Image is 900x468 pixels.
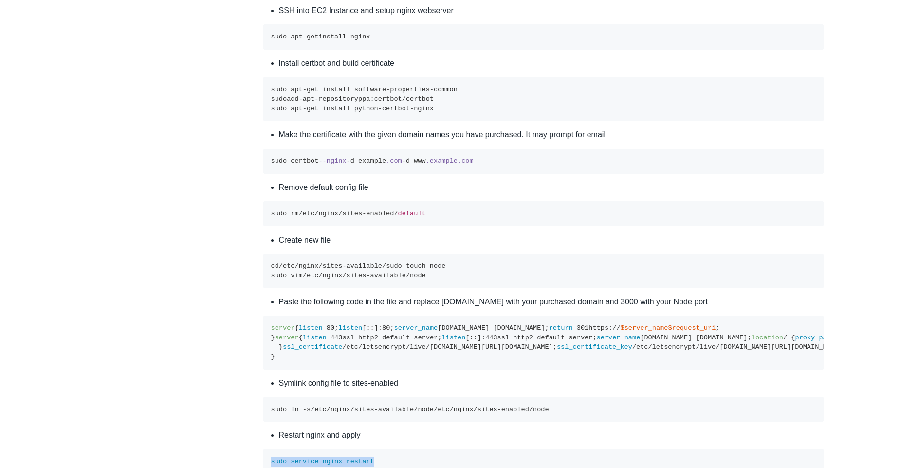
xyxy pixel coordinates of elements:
span: ssl_certificate_key [557,343,632,351]
li: Restart nginx and apply [279,430,824,441]
li: Make the certificate with the given domain names you have purchased. It may prompt for email [279,129,824,141]
li: Create new file [279,234,824,246]
li: Paste the following code in the file and replace [DOMAIN_NAME] with your purchased domain and 300... [279,296,824,308]
code: sudo apt-get install software-properties-common sudo ppa:certbot/certbot sudo apt-get install pyt... [271,86,458,112]
span: $server_name [621,324,668,332]
li: Install certbot and build certificate [279,57,824,69]
span: get [307,33,318,40]
span: default [398,210,426,217]
span: --nginx [318,157,346,165]
span: listen [303,334,327,341]
span: add-apt-repository [287,95,358,103]
span: .com [458,157,474,165]
span: .com [386,157,402,165]
span: /etc/ [434,406,454,413]
code: cd nginx sudo touch node sudo vim nginx node [271,262,446,280]
span: /etc/ [279,262,299,270]
span: server_name [597,334,641,341]
span: /sites-enabled/ [338,210,398,217]
span: server_name [394,324,438,332]
span: /etc/ [299,210,319,217]
span: proxy_pass [795,334,835,341]
span: .example [426,157,458,165]
code: sudo apt- install nginx [271,33,370,40]
span: 443 [485,334,497,341]
li: Symlink config file to sites-enabled [279,377,824,389]
span: return [549,324,573,332]
code: sudo certbot -d example -d www [271,157,474,165]
code: sudo ln -s nginx node nginx node [271,406,549,413]
span: /etc/ [303,272,323,279]
span: 80 [327,324,334,332]
code: sudo rm nginx [271,210,426,217]
li: Remove default config file [279,182,824,193]
span: 80 [382,324,390,332]
span: 443 [331,334,342,341]
span: 301 [577,324,588,332]
span: /sites-enabled/ [474,406,533,413]
span: /sites-available/ [350,406,418,413]
span: listen [299,324,323,332]
span: /sites-available/ [342,272,410,279]
span: ssl_certificate [283,343,342,351]
span: location [752,334,783,341]
span: /sites-available/ [318,262,386,270]
li: SSH into EC2 Instance and setup nginx webserver [279,5,824,17]
span: server [271,324,295,332]
span: sudo service nginx restart [271,458,374,465]
span: /etc/ [311,406,331,413]
span: server [275,334,299,341]
span: $request_uri [668,324,716,332]
span: listen [441,334,465,341]
span: listen [338,324,362,332]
